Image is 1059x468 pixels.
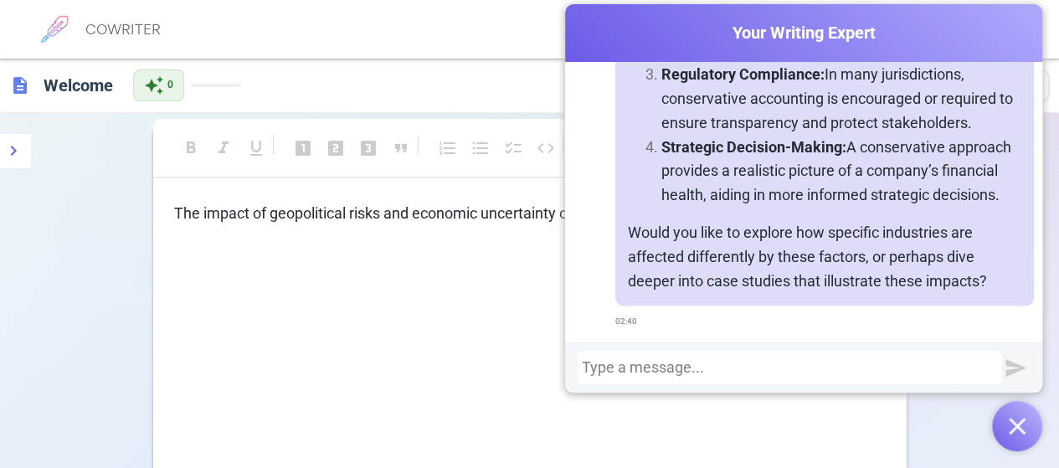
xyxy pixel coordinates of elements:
span: format_bold [181,138,201,158]
span: format_list_bulleted [470,138,491,158]
h6: Click to edit title [37,69,120,102]
span: 02:40 [615,310,637,334]
span: auto_awesome [144,75,164,95]
span: looks_3 [358,138,378,158]
strong: Regulatory Compliance: [661,65,825,83]
strong: Strategic Decision-Making: [661,138,846,156]
span: code [536,138,556,158]
p: A conservative approach provides a realistic picture of a company’s financial health, aiding in m... [661,136,1021,208]
span: format_underlined [246,138,266,158]
h6: COWRITER [85,22,161,37]
img: brand logo [33,8,75,50]
p: Would you like to explore how specific industries are affected differently by these factors, or p... [628,221,1021,293]
img: Open chat [1009,418,1026,435]
span: looks_one [293,138,313,158]
span: looks_two [326,138,346,158]
span: format_list_numbered [438,138,458,158]
span: 0 [167,77,173,94]
img: Send [1005,357,1026,378]
span: format_quote [391,138,411,158]
span: format_italic [213,138,234,158]
p: In many jurisdictions, conservative accounting is encouraged or required to ensure transparency a... [661,63,1021,135]
span: The impact of geopolitical risks and economic uncertainty on accounting conservatism [174,204,747,222]
span: checklist [503,138,523,158]
span: Your Writing Expert [565,21,1042,45]
span: description [10,75,30,95]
